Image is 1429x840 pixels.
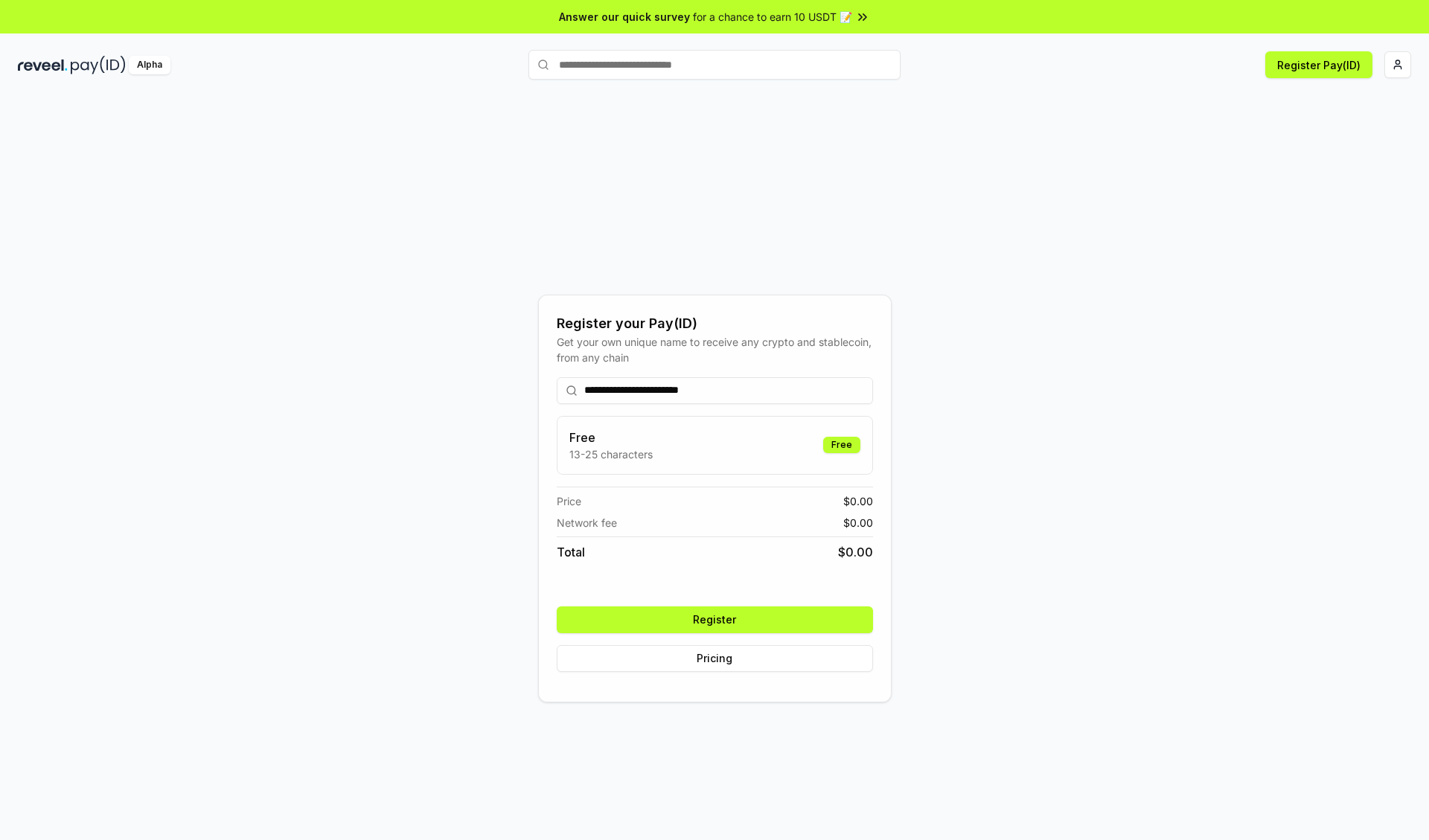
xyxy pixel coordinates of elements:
[557,313,873,334] div: Register your Pay(ID)
[557,645,873,672] button: Pricing
[569,446,653,462] p: 13-25 characters
[823,437,860,453] div: Free
[557,543,585,561] span: Total
[129,56,170,74] div: Alpha
[693,9,852,25] span: for a chance to earn 10 USDT 📝
[71,56,126,74] img: pay_id
[557,515,617,530] span: Network fee
[559,9,690,25] span: Answer our quick survey
[843,515,873,530] span: $ 0.00
[557,334,873,365] div: Get your own unique name to receive any crypto and stablecoin, from any chain
[838,543,873,561] span: $ 0.00
[18,56,68,74] img: reveel_dark
[569,429,653,446] h3: Free
[557,606,873,633] button: Register
[557,493,581,509] span: Price
[1265,51,1372,78] button: Register Pay(ID)
[843,493,873,509] span: $ 0.00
